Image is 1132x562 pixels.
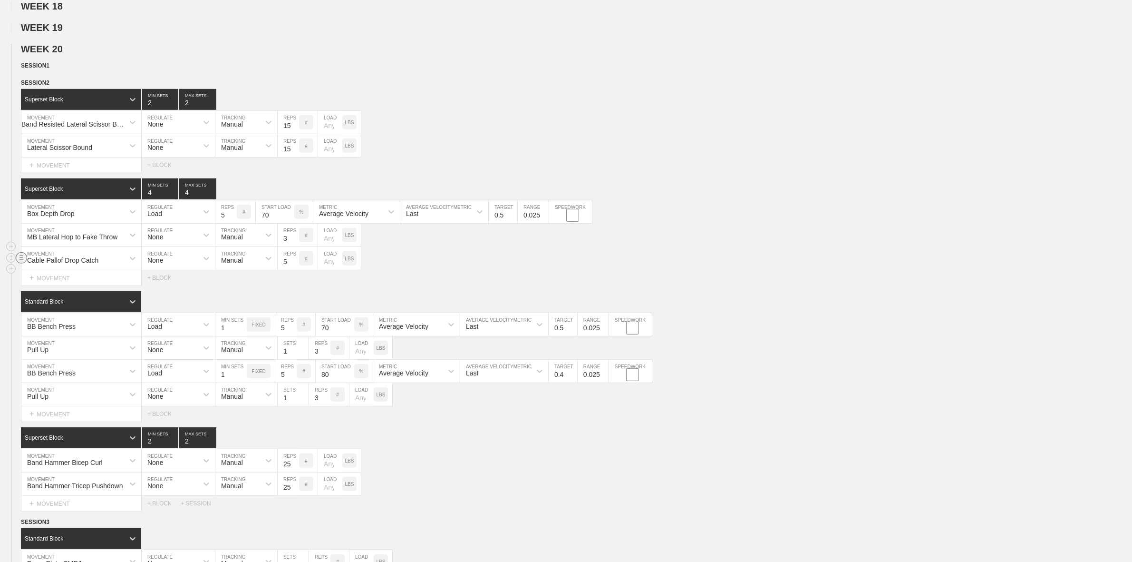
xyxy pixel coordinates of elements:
div: MOVEMENT [21,270,142,286]
div: Superset Block [25,186,63,192]
p: LBS [345,120,354,125]
p: # [305,458,308,463]
p: LBS [345,256,354,261]
p: # [302,322,305,327]
div: Manual [221,256,243,264]
div: Manual [221,144,243,151]
input: Any [316,313,354,336]
div: MOVEMENT [21,158,142,173]
div: Superset Block [25,434,63,441]
input: None [179,178,216,199]
p: LBS [345,482,354,487]
input: Any [318,134,342,157]
span: SESSION 2 [21,79,49,86]
span: WEEK 19 [21,22,63,33]
div: Average Velocity [319,210,368,217]
p: FIXED [252,322,265,327]
input: Any [318,449,342,472]
div: Box Depth Drop [27,210,75,217]
div: Load [147,210,162,217]
div: Pull Up [27,393,48,400]
div: Band Resisted Lateral Scissor Bound [21,120,125,128]
p: # [336,392,339,397]
p: # [336,345,339,351]
div: None [147,459,163,466]
p: # [305,482,308,487]
div: Cable Pallof Drop Catch [27,256,98,264]
div: None [147,144,163,151]
p: % [359,369,364,374]
input: Any [318,111,342,134]
p: # [302,369,305,374]
input: Any [318,473,342,495]
div: None [147,120,163,128]
div: None [147,346,163,354]
div: + BLOCK [147,411,181,417]
p: LBS [345,458,354,463]
p: FIXED [252,369,265,374]
input: Any [256,200,294,223]
p: # [305,143,308,148]
div: Band Hammer Bicep Curl [27,459,103,466]
span: + [29,161,34,169]
input: Any [316,360,354,383]
div: None [147,393,163,400]
div: MOVEMENT [21,406,142,422]
iframe: Chat Widget [1084,516,1132,562]
div: Load [147,369,162,377]
div: Average Velocity [379,323,428,330]
input: None [179,427,216,448]
p: # [305,256,308,261]
p: LBS [377,345,386,351]
span: WEEK 20 [21,44,63,54]
div: None [147,233,163,241]
p: % [300,209,304,215]
input: Any [349,336,374,359]
div: + BLOCK [147,275,181,281]
div: Pull Up [27,346,48,354]
p: # [305,233,308,238]
p: LBS [345,143,354,148]
p: # [242,209,245,215]
div: None [147,256,163,264]
input: None [179,89,216,110]
p: LBS [345,233,354,238]
div: Manual [221,346,243,354]
input: Any [349,383,374,406]
div: BB Bench Press [27,369,76,377]
div: Manual [221,233,243,241]
div: + BLOCK [147,162,181,168]
input: Any [318,247,342,270]
div: MB Lateral Hop to Fake Throw [27,233,117,241]
span: SESSION 3 [21,519,49,525]
span: + [29,274,34,282]
p: LBS [377,392,386,397]
div: Lateral Scissor Bound [27,144,92,151]
div: Manual [221,482,243,490]
div: + SESSION [181,500,219,507]
input: Any [318,224,342,246]
div: Average Velocity [379,369,428,377]
div: Last [466,369,478,377]
div: BB Bench Press [27,323,76,330]
div: Band Hammer Tricep Pushdown [27,482,123,490]
span: + [29,410,34,418]
span: SESSION 1 [21,62,49,69]
div: None [147,482,163,490]
p: # [305,120,308,125]
div: Last [466,323,478,330]
div: Standard Block [25,298,63,305]
div: + BLOCK [147,500,181,507]
div: Load [147,323,162,330]
span: + [29,499,34,507]
div: Manual [221,459,243,466]
div: Manual [221,120,243,128]
span: WEEK 18 [21,1,63,11]
div: Last [406,210,418,217]
div: MOVEMENT [21,496,142,512]
div: Manual [221,393,243,400]
p: % [359,322,364,327]
div: Standard Block [25,535,63,542]
div: Superset Block [25,96,63,103]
